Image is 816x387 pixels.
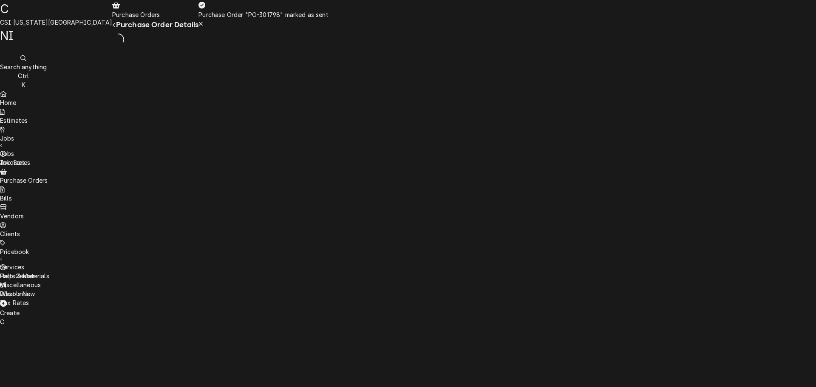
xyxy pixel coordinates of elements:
[22,81,25,88] span: K
[112,20,116,29] button: Navigate back
[198,10,329,19] div: Purchase Order "PO-301798" marked as sent
[116,20,199,29] span: Purchase Order Details
[18,72,29,79] span: Ctrl
[112,32,124,47] span: Loading...
[112,11,160,18] span: Purchase Orders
